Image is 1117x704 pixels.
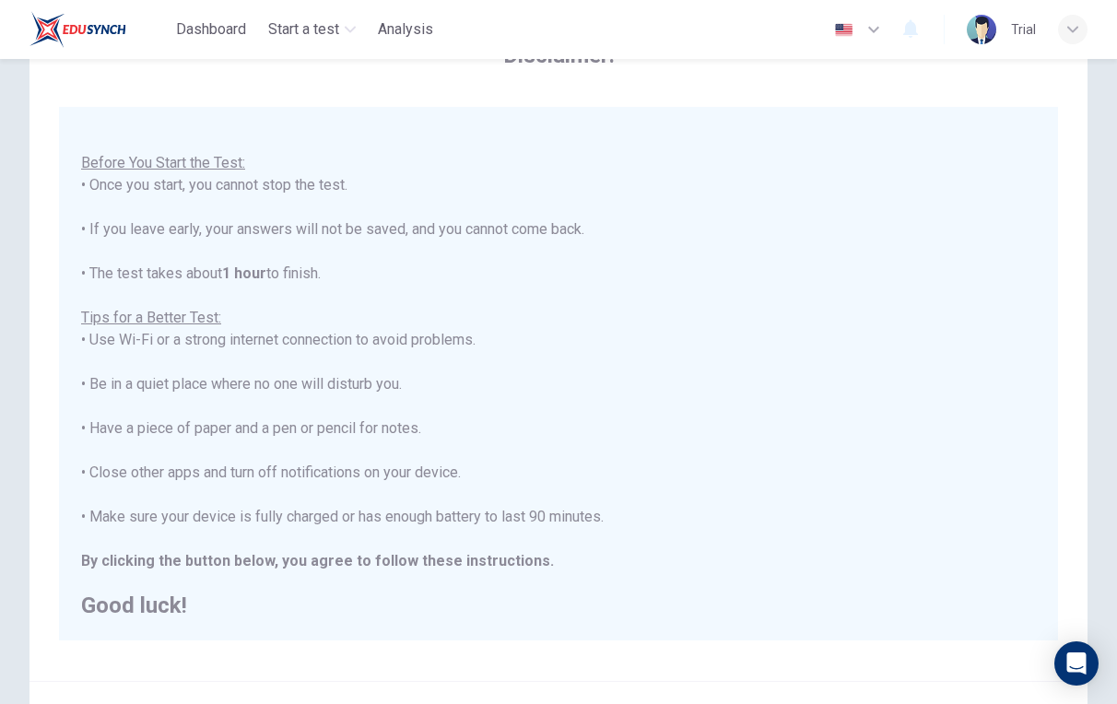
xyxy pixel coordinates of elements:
[29,11,126,48] img: EduSynch logo
[81,154,245,171] u: Before You Start the Test:
[81,552,554,569] b: By clicking the button below, you agree to follow these instructions.
[1054,641,1099,686] div: Open Intercom Messenger
[1011,18,1036,41] div: Trial
[832,23,855,37] img: en
[176,18,246,41] span: Dashboard
[169,13,253,46] button: Dashboard
[370,13,441,46] button: Analysis
[81,594,1036,616] h2: Good luck!
[967,15,996,44] img: Profile picture
[261,13,363,46] button: Start a test
[222,264,266,282] b: 1 hour
[268,18,339,41] span: Start a test
[81,108,1036,616] div: You are about to start a . • Once you start, you cannot stop the test. • If you leave early, your...
[378,18,433,41] span: Analysis
[29,11,169,48] a: EduSynch logo
[81,309,221,326] u: Tips for a Better Test:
